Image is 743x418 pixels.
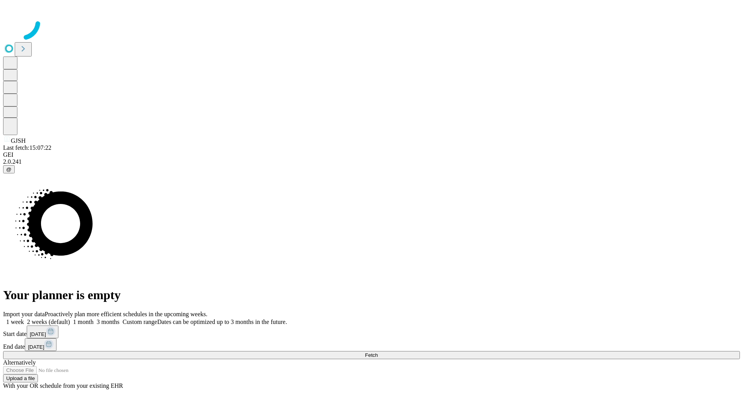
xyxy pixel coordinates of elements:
[3,359,36,366] span: Alternatively
[3,351,740,359] button: Fetch
[6,166,12,172] span: @
[3,374,38,382] button: Upload a file
[11,137,26,144] span: GJSH
[97,319,120,325] span: 3 months
[157,319,287,325] span: Dates can be optimized up to 3 months in the future.
[30,331,46,337] span: [DATE]
[73,319,94,325] span: 1 month
[3,311,45,317] span: Import your data
[123,319,157,325] span: Custom range
[25,338,56,351] button: [DATE]
[3,165,15,173] button: @
[6,319,24,325] span: 1 week
[3,382,123,389] span: With your OR schedule from your existing EHR
[3,151,740,158] div: GEI
[3,338,740,351] div: End date
[3,158,740,165] div: 2.0.241
[3,325,740,338] div: Start date
[45,311,207,317] span: Proactively plan more efficient schedules in the upcoming weeks.
[3,288,740,302] h1: Your planner is empty
[28,344,44,350] span: [DATE]
[27,325,58,338] button: [DATE]
[365,352,378,358] span: Fetch
[3,144,51,151] span: Last fetch: 15:07:22
[27,319,70,325] span: 2 weeks (default)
